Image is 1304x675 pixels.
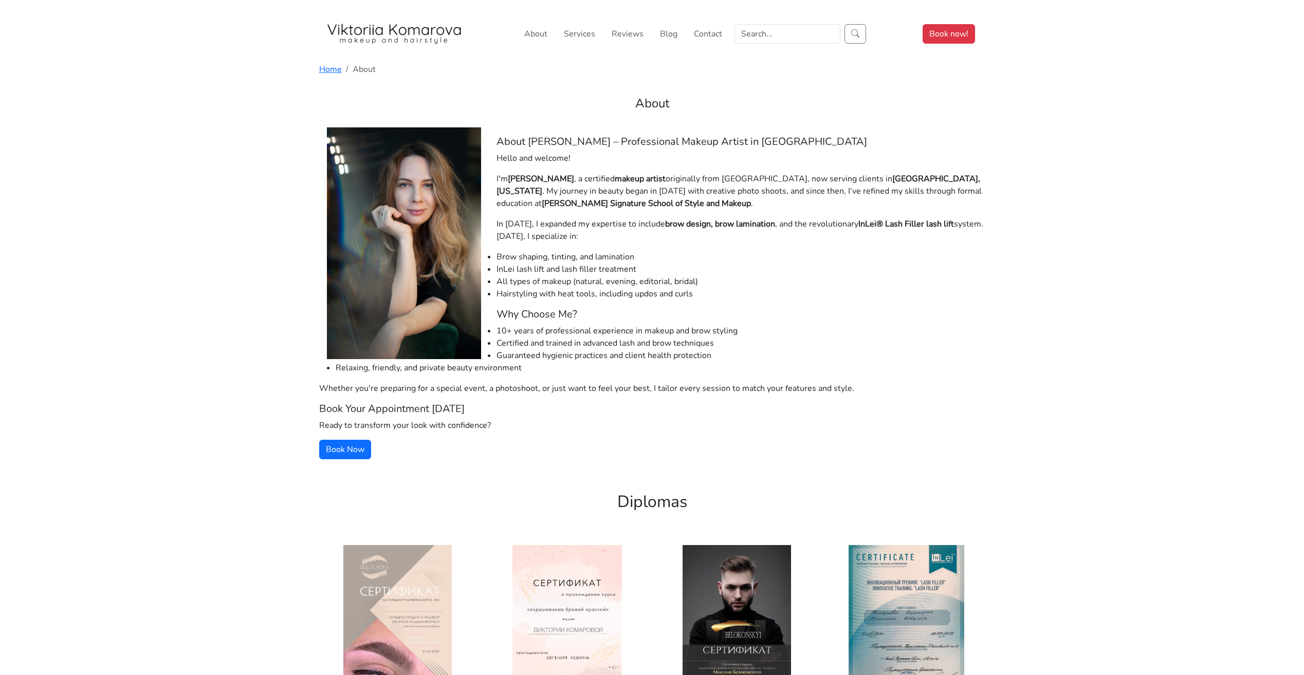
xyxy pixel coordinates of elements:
li: Brow shaping, tinting, and lamination [336,251,985,263]
li: Certified and trained in advanced lash and brow techniques [336,337,985,349]
h2: Book Your Appointment [DATE] [319,403,985,415]
h1: About [PERSON_NAME] – Professional Makeup Artist in [GEOGRAPHIC_DATA] [319,136,985,148]
img: Viktoriia Komarova – Professional Makeup Artist in San Diego [327,127,481,359]
strong: [PERSON_NAME] [508,173,574,184]
li: All types of makeup (natural, evening, editorial, bridal) [336,275,985,288]
li: Relaxing, friendly, and private beauty environment [336,362,985,374]
h2: Why Choose Me? [319,308,985,321]
strong: InLei® Lash Filler lash lift [858,218,954,230]
p: In [DATE], I expanded my expertise to include , and the revolutionary system. [DATE], I specializ... [319,218,985,242]
strong: brow design, brow lamination [665,218,775,230]
li: Hairstyling with heat tools, including updos and curls [336,288,985,300]
h2: Diplomas [319,492,985,512]
a: Book now! [923,24,975,44]
strong: [GEOGRAPHIC_DATA], [US_STATE] [497,173,980,197]
img: San Diego Makeup Artist Viktoriia Komarova [325,24,464,44]
a: Services [560,24,599,44]
h1: About [319,96,985,111]
li: InLei lash lift and lash filler treatment [336,263,985,275]
nav: breadcrumb [319,63,985,76]
li: 10+ years of professional experience in makeup and brow styling [336,325,985,337]
a: Book Now [319,440,371,459]
li: Guaranteed hygienic practices and client health protection [336,349,985,362]
a: Blog [656,24,682,44]
strong: makeup artist [615,173,666,184]
li: About [342,63,376,76]
p: Whether you're preparing for a special event, a photoshoot, or just want to feel your best, I tai... [319,382,985,395]
a: Contact [690,24,726,44]
a: Reviews [608,24,648,44]
a: About [520,24,552,44]
a: Home [319,64,342,75]
p: Ready to transform your look with confidence? [319,419,985,432]
strong: [PERSON_NAME] Signature School of Style and Makeup [542,198,751,209]
p: I'm , a certified originally from [GEOGRAPHIC_DATA], now serving clients in . My journey in beaut... [319,173,985,210]
input: Search [734,24,840,44]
